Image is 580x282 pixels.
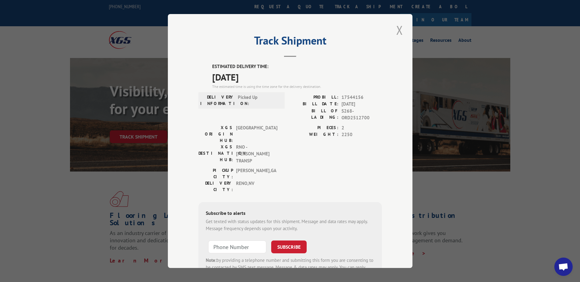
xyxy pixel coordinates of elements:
[236,144,277,164] span: RNO - [PERSON_NAME] TRANSP
[206,257,216,263] strong: Note:
[394,22,405,38] button: Close modal
[236,125,277,144] span: [GEOGRAPHIC_DATA]
[208,240,266,253] input: Phone Number
[200,94,235,107] label: DELIVERY INFORMATION:
[342,94,382,101] span: 17544156
[342,125,382,132] span: 2
[198,180,233,193] label: DELIVERY CITY:
[342,131,382,138] span: 2250
[554,258,573,276] a: Open chat
[206,218,375,232] div: Get texted with status updates for this shipment. Message and data rates may apply. Message frequ...
[342,108,382,121] span: S268-ORD2512700
[212,63,382,70] label: ESTIMATED DELIVERY TIME:
[198,167,233,180] label: PICKUP CITY:
[290,131,338,138] label: WEIGHT:
[206,209,375,218] div: Subscribe to alerts
[212,70,382,84] span: [DATE]
[198,144,233,164] label: XGS DESTINATION HUB:
[206,257,375,278] div: by providing a telephone number and submitting this form you are consenting to be contacted by SM...
[290,94,338,101] label: PROBILL:
[271,240,307,253] button: SUBSCRIBE
[290,125,338,132] label: PIECES:
[290,108,338,121] label: BILL OF LADING:
[212,84,382,89] div: The estimated time is using the time zone for the delivery destination.
[198,125,233,144] label: XGS ORIGIN HUB:
[198,36,382,48] h2: Track Shipment
[236,167,277,180] span: [PERSON_NAME] , GA
[342,101,382,108] span: [DATE]
[236,180,277,193] span: RENO , NV
[290,101,338,108] label: BILL DATE:
[238,94,279,107] span: Picked Up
